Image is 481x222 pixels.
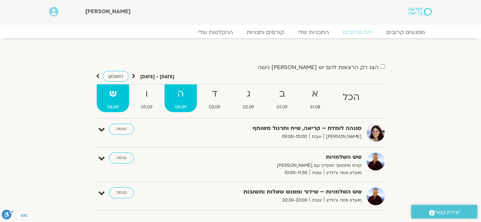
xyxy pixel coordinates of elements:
[279,133,309,140] span: 09:00-10:00
[266,104,298,111] span: 01.09
[109,124,134,135] a: כניסה
[131,84,163,112] a: ו05.09
[299,86,331,102] strong: א
[97,84,129,112] a: ש06.09
[309,133,324,140] span: שבת
[258,64,379,71] label: הצג רק הרצאות להם יש [PERSON_NAME] גישה
[310,197,324,204] span: שבת
[324,197,362,204] span: מועדון פמה צ'ודרון
[240,29,291,36] a: קורסים ותכניות
[232,104,265,111] span: 02.09
[97,86,129,102] strong: ש
[299,104,331,111] span: 31.08
[131,104,163,111] span: 05.09
[291,29,336,36] a: התכניות שלי
[191,29,240,36] a: ההקלטות שלי
[109,153,134,164] a: כניסה
[280,197,310,204] span: 20:30-22:00
[266,86,298,102] strong: ב
[191,153,362,162] strong: שש השלמויות
[103,71,129,82] a: השבוע
[49,29,432,36] nav: Menu
[198,86,231,102] strong: ד
[191,187,362,197] strong: שש השלמויות – שידור ומפגש שאלות ותשובות
[332,90,370,105] strong: הכל
[324,169,362,176] span: מועדון פמה צ'ודרון
[198,104,231,111] span: 03.09
[310,169,324,176] span: שבת
[282,169,310,176] span: 10:00-11:30
[97,104,129,111] span: 06.09
[232,86,265,102] strong: ג
[191,162,362,169] p: קורס מתמשך מוקלט עם [PERSON_NAME]
[131,86,163,102] strong: ו
[411,205,478,219] a: יצירת קשר
[198,84,231,112] a: ד03.09
[165,86,197,102] strong: ה
[232,84,265,112] a: ג02.09
[140,73,174,81] p: [DATE] - [DATE]
[165,104,197,111] span: 04.09
[108,73,123,80] span: השבוע
[379,29,432,36] a: מפגשים קרובים
[324,133,362,140] span: [PERSON_NAME]
[266,84,298,112] a: ב01.09
[299,84,331,112] a: א31.08
[336,29,379,36] a: לוח שידורים
[109,187,134,198] a: כניסה
[86,8,131,15] span: [PERSON_NAME]
[191,124,362,133] strong: סנגהה לומדת – קריאה, שיח ותרגול משותף
[435,208,460,217] span: יצירת קשר
[332,84,370,112] a: הכל
[165,84,197,112] a: ה04.09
